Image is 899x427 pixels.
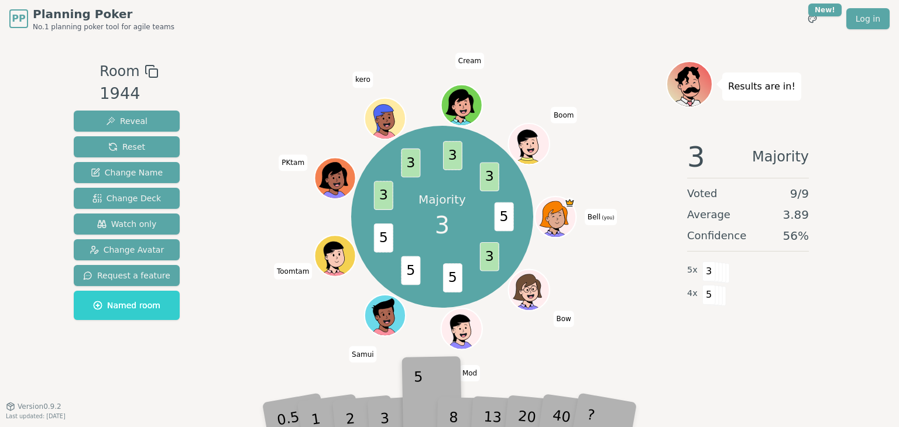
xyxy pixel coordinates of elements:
[702,285,716,305] span: 5
[74,291,180,320] button: Named room
[93,299,160,311] span: Named room
[33,22,174,32] span: No.1 planning poker tool for agile teams
[418,191,466,208] p: Majority
[480,163,499,192] span: 3
[585,209,617,225] span: Click to change your name
[12,12,25,26] span: PP
[74,111,180,132] button: Reveal
[106,115,147,127] span: Reveal
[480,242,499,271] span: 3
[279,154,307,171] span: Click to change your name
[783,228,809,244] span: 56 %
[702,261,716,281] span: 3
[808,4,842,16] div: New!
[443,141,462,170] span: 3
[6,402,61,411] button: Version0.9.2
[435,208,449,243] span: 3
[374,181,393,211] span: 3
[374,223,393,253] span: 5
[846,8,890,29] a: Log in
[553,311,574,327] span: Click to change your name
[352,71,373,88] span: Click to change your name
[349,346,377,362] span: Click to change your name
[752,143,809,171] span: Majority
[274,263,312,279] span: Click to change your name
[455,53,484,69] span: Click to change your name
[790,185,809,202] span: 9 / 9
[90,244,164,256] span: Change Avatar
[108,141,145,153] span: Reset
[18,402,61,411] span: Version 0.9.2
[33,6,174,22] span: Planning Poker
[74,162,180,183] button: Change Name
[687,185,718,202] span: Voted
[601,215,615,221] span: (you)
[402,256,421,285] span: 5
[74,265,180,286] button: Request a feature
[92,192,161,204] span: Change Deck
[99,82,158,106] div: 1944
[97,218,157,230] span: Watch only
[551,106,577,123] span: Click to change your name
[687,264,698,277] span: 5 x
[565,198,575,208] span: Bell is the host
[74,239,180,260] button: Change Avatar
[91,167,163,178] span: Change Name
[687,206,730,223] span: Average
[402,149,421,178] span: 3
[83,270,170,281] span: Request a feature
[495,202,514,232] span: 5
[74,213,180,235] button: Watch only
[687,143,705,171] span: 3
[6,413,66,419] span: Last updated: [DATE]
[728,78,795,95] p: Results are in!
[74,136,180,157] button: Reset
[537,198,575,236] button: Click to change your avatar
[687,228,746,244] span: Confidence
[687,287,698,300] span: 4 x
[443,263,462,292] span: 5
[99,61,139,82] span: Room
[9,6,174,32] a: PPPlanning PokerNo.1 planning poker tool for agile teams
[802,8,823,29] button: New!
[783,206,809,223] span: 3.89
[459,365,480,381] span: Click to change your name
[74,188,180,209] button: Change Deck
